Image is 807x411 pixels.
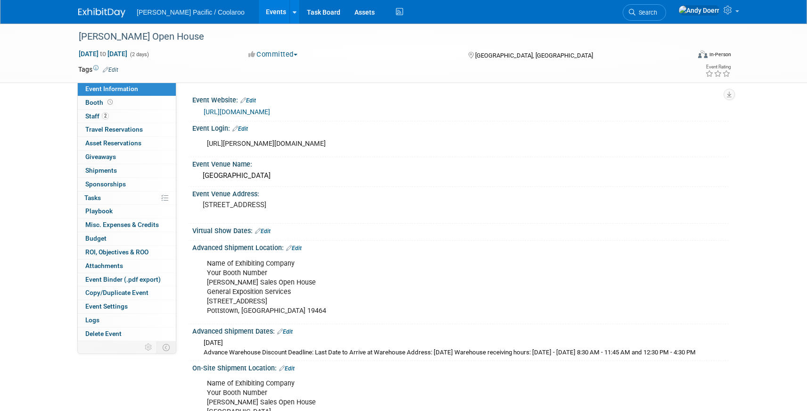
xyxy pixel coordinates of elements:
a: Attachments [78,260,176,273]
a: Travel Reservations [78,123,176,136]
div: Event Login: [192,121,729,134]
a: Edit [277,328,293,335]
a: Event Information [78,83,176,96]
span: Budget [85,235,107,242]
img: Format-Inperson.png [698,50,708,58]
div: Advance Warehouse Discount Deadline: Last Date to Arrive at Warehouse Address: [DATE] Warehouse r... [204,348,722,357]
a: Copy/Duplicate Event [78,286,176,300]
td: Personalize Event Tab Strip [140,341,157,353]
span: [DATE] [DATE] [78,50,128,58]
a: Budget [78,232,176,245]
a: Sponsorships [78,178,176,191]
div: [PERSON_NAME] Open House [75,28,675,45]
div: [GEOGRAPHIC_DATA] [199,168,722,183]
a: Edit [279,365,295,372]
span: Giveaways [85,153,116,160]
td: Tags [78,65,118,74]
div: [URL][PERSON_NAME][DOMAIN_NAME] [200,134,625,153]
div: Advanced Shipment Location: [192,241,729,253]
a: Logs [78,314,176,327]
span: Attachments [85,262,123,269]
span: to [99,50,107,58]
td: Toggle Event Tabs [157,341,176,353]
span: [DATE] [204,339,223,346]
a: Edit [255,228,271,235]
span: Travel Reservations [85,126,143,133]
div: Name of Exhibiting Company Your Booth Number [PERSON_NAME] Sales Open House General Exposition Se... [200,254,625,320]
span: Playbook [85,207,113,215]
span: 2 [102,112,109,119]
div: Event Format [634,49,731,63]
a: Playbook [78,205,176,218]
span: Shipments [85,167,117,174]
span: [PERSON_NAME] Pacific / Coolaroo [137,8,245,16]
div: Event Venue Address: [192,187,729,199]
div: On-Site Shipment Location: [192,361,729,373]
span: Event Settings [85,302,128,310]
a: Staff2 [78,110,176,123]
a: Asset Reservations [78,137,176,150]
span: Tasks [84,194,101,201]
a: Giveaways [78,151,176,164]
a: Search [623,4,666,21]
span: Logs [85,316,99,324]
div: In-Person [709,51,731,58]
span: [GEOGRAPHIC_DATA], [GEOGRAPHIC_DATA] [475,52,593,59]
a: Booth [78,96,176,109]
a: Event Settings [78,300,176,313]
span: Booth [85,99,115,106]
img: ExhibitDay [78,8,125,17]
a: Delete Event [78,327,176,341]
a: Edit [103,67,118,73]
a: Tasks [78,192,176,205]
a: Edit [240,97,256,104]
span: Copy/Duplicate Event [85,289,148,296]
span: Asset Reservations [85,139,141,147]
span: Staff [85,112,109,120]
a: [URL][DOMAIN_NAME] [204,108,270,116]
a: Misc. Expenses & Credits [78,218,176,232]
pre: [STREET_ADDRESS] [203,201,405,209]
span: Delete Event [85,330,122,337]
span: Event Information [85,85,138,92]
div: Event Venue Name: [192,157,729,169]
span: Misc. Expenses & Credits [85,221,159,228]
span: Sponsorships [85,180,126,188]
button: Committed [245,50,301,59]
a: Shipments [78,164,176,177]
a: Edit [232,126,248,132]
img: Andy Doerr [678,5,720,16]
div: Event Rating [705,65,731,69]
a: ROI, Objectives & ROO [78,246,176,259]
span: Event Binder (.pdf export) [85,276,161,283]
div: Advanced Shipment Dates: [192,324,729,336]
span: Search [635,9,657,16]
a: Event Binder (.pdf export) [78,273,176,286]
a: Edit [286,245,302,252]
span: ROI, Objectives & ROO [85,248,148,256]
span: Booth not reserved yet [106,99,115,106]
div: Event Website: [192,93,729,105]
span: (2 days) [129,51,149,58]
div: Virtual Show Dates: [192,224,729,236]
